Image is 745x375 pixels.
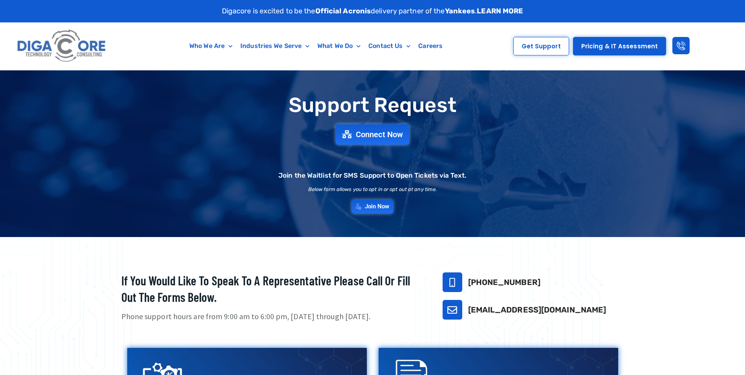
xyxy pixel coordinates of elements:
a: Who We Are [185,37,236,55]
a: Join Now [352,200,394,213]
h1: Support Request [102,94,644,116]
a: LEARN MORE [477,7,523,15]
strong: Official Acronis [315,7,371,15]
span: Join Now [365,204,390,210]
p: Phone support hours are from 9:00 am to 6:00 pm, [DATE] through [DATE]. [121,311,423,322]
a: [EMAIL_ADDRESS][DOMAIN_NAME] [468,305,606,314]
a: What We Do [313,37,364,55]
a: Get Support [513,37,569,55]
span: Get Support [522,43,561,49]
a: Contact Us [364,37,414,55]
h2: Below form allows you to opt in or opt out at any time. [308,187,437,192]
h2: If you would like to speak to a representative please call or fill out the forms below. [121,272,423,305]
a: 732-646-5725 [443,272,462,292]
a: Industries We Serve [236,37,313,55]
p: Digacore is excited to be the delivery partner of the . [222,6,524,17]
img: Digacore logo 1 [15,26,109,66]
a: Pricing & IT Assessment [573,37,666,55]
a: Connect Now [336,124,409,145]
strong: Yankees [445,7,475,15]
h2: Join the Waitlist for SMS Support to Open Tickets via Text. [278,172,467,179]
span: Connect Now [356,131,403,138]
a: Careers [414,37,447,55]
a: support@digacore.com [443,300,462,320]
nav: Menu [146,37,485,55]
a: [PHONE_NUMBER] [468,278,540,287]
span: Pricing & IT Assessment [581,43,658,49]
